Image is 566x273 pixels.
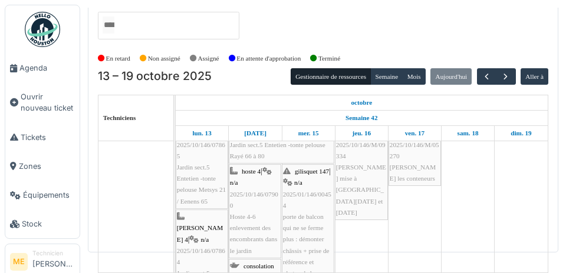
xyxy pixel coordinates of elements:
[430,68,472,85] button: Aujourd'hui
[295,126,322,141] a: 15 octobre 2025
[291,68,371,85] button: Gestionnaire de ressources
[177,141,225,159] span: 2025/10/146/07865
[98,69,212,84] h2: 13 – 19 octobre 2025
[10,253,28,271] li: ME
[103,114,136,121] span: Techniciens
[106,54,130,64] label: En retard
[318,54,340,64] label: Terminé
[349,126,374,141] a: 16 octobre 2025
[370,68,403,85] button: Semaine
[23,189,75,201] span: Équipements
[477,68,496,85] button: Précédent
[177,224,223,242] span: [PERSON_NAME] 4
[177,247,225,265] span: 2025/10/146/07864
[508,126,534,141] a: 19 octobre 2025
[25,12,60,47] img: Badge_color-CXgf-gQk.svg
[198,54,219,64] label: Assigné
[5,82,80,122] a: Ouvrir nouveau ticket
[236,54,301,64] label: En attente d'approbation
[521,68,548,85] button: Aller à
[5,181,80,209] a: Équipements
[5,123,80,152] a: Tickets
[189,126,214,141] a: 13 octobre 2025
[242,168,261,175] span: hoste 4
[230,191,278,209] span: 2025/10/146/07900
[230,179,238,186] span: n/a
[390,141,439,159] span: 2025/10/146/M/05270
[5,209,80,238] a: Stock
[241,126,269,141] a: 14 octobre 2025
[402,68,426,85] button: Mois
[19,161,75,172] span: Zones
[336,141,386,159] span: 2025/10/146/M/09334
[148,54,180,64] label: Non assigné
[201,236,209,243] span: n/a
[21,132,75,143] span: Tickets
[283,191,331,209] span: 2025/01/146/00454
[103,16,114,34] input: Tous
[402,126,428,141] a: 17 octobre 2025
[390,116,440,184] div: |
[32,249,75,258] div: Technicien
[19,62,75,74] span: Agenda
[455,126,482,141] a: 18 octobre 2025
[294,179,302,186] span: n/a
[21,91,75,114] span: Ouvrir nouveau ticket
[5,152,80,181] a: Zones
[22,218,75,229] span: Stock
[230,166,280,257] div: |
[230,213,277,254] span: Hoste 4-6 enlevement des encombrants dans le jardin
[348,95,375,110] a: 13 octobre 2025
[390,164,436,182] span: [PERSON_NAME] les conteneurs
[5,54,80,82] a: Agenda
[343,111,380,125] a: Semaine 42
[336,116,387,218] div: |
[336,164,386,216] span: [PERSON_NAME] mise à [GEOGRAPHIC_DATA][DATE] et [DATE]
[295,168,329,175] span: gilisquet 147
[230,141,325,159] span: Jardin sect.5 Entetien -tonte pelouse Rayé 66 à 80
[177,164,226,205] span: Jardin sect.5 Entetien -tonte pelouse Metsys 21 / Eenens 65
[177,116,227,207] div: |
[496,68,515,85] button: Suivant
